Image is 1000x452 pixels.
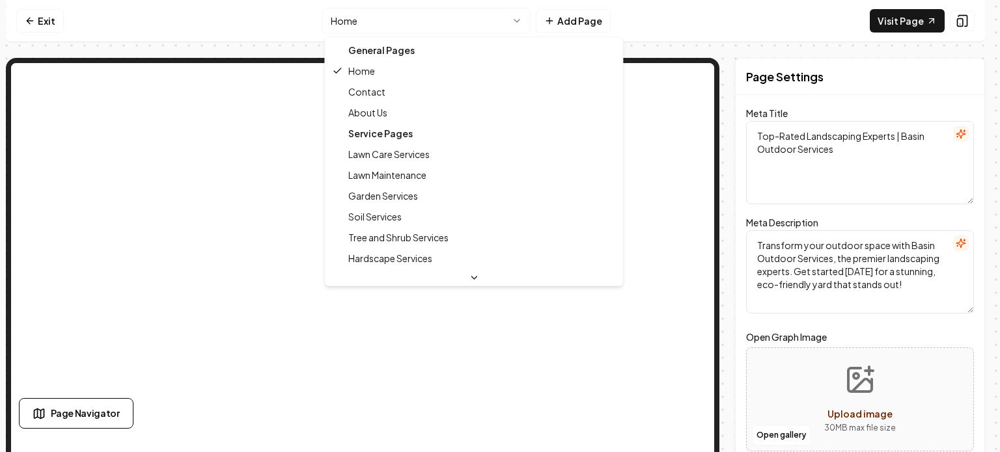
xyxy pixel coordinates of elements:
[348,106,387,119] span: About Us
[348,210,402,223] span: Soil Services
[327,40,620,60] div: General Pages
[348,148,430,161] span: Lawn Care Services
[348,252,432,265] span: Hardscape Services
[348,168,426,181] span: Lawn Maintenance
[348,231,449,244] span: Tree and Shrub Services
[348,189,418,202] span: Garden Services
[348,85,385,98] span: Contact
[327,123,620,144] div: Service Pages
[348,64,375,77] span: Home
